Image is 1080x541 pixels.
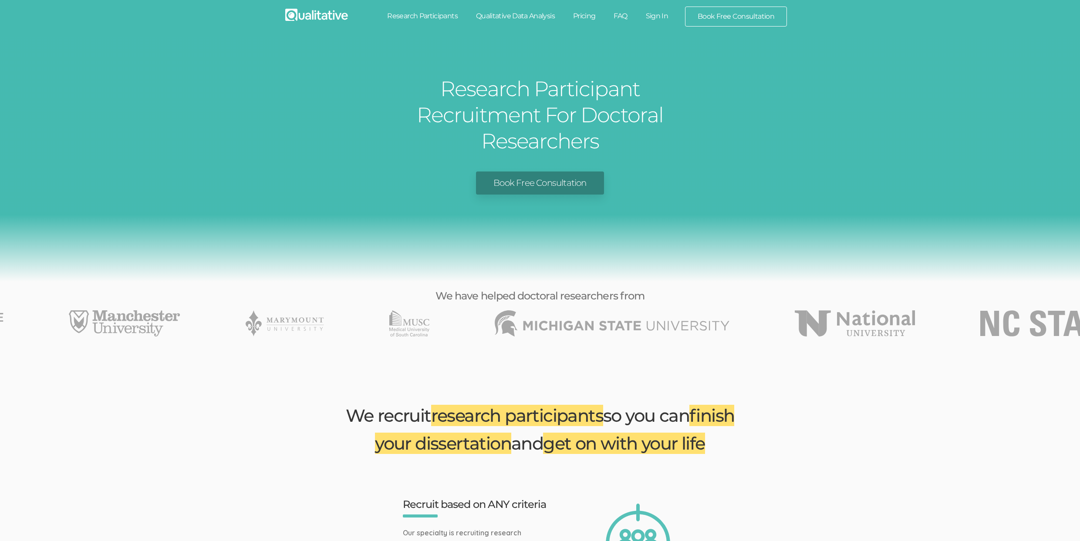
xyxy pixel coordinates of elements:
img: Michigan State University [495,310,729,336]
img: National University [795,310,915,336]
span: finish your dissertation [375,405,734,454]
h3: We have helped doctoral researchers from [331,290,749,302]
li: 19 of 49 [69,310,180,336]
a: Book Free Consultation [685,7,786,26]
h1: Research Participant Recruitment For Doctoral Researchers [377,76,703,154]
span: get on with your life [543,433,705,454]
h3: Recruit based on ANY criteria [403,499,555,510]
li: 20 of 49 [246,310,324,336]
a: Research Participants [378,7,467,26]
img: Marymount University [246,310,324,336]
a: Pricing [564,7,605,26]
a: FAQ [604,7,636,26]
li: 22 of 49 [495,310,729,336]
img: Manchester University [69,310,180,336]
li: 23 of 49 [795,310,915,336]
img: Qualitative [285,9,348,21]
a: Book Free Consultation [476,171,604,195]
img: Medical University of South Carolina [389,310,429,336]
h2: We recruit so you can and [337,402,742,457]
span: research participants [431,405,603,426]
a: Qualitative Data Analysis [467,7,564,26]
a: Sign In [637,7,678,26]
li: 21 of 49 [389,310,429,336]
